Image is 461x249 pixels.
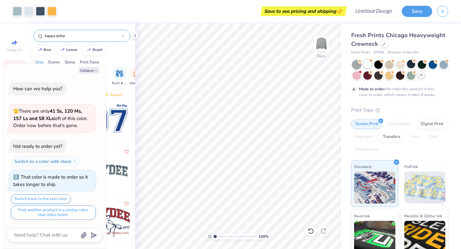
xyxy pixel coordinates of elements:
[132,199,179,246] img: baf5fce2-2fc0-4b44-a11b-907662376eab
[34,45,54,55] button: bear
[123,148,130,156] button: Like
[44,48,51,52] div: bear
[132,95,179,142] img: 4b6140b6-8d53-47dc-96bf-4191e4ef0c41
[387,50,419,55] span: Minimum Order: 50 +
[85,199,132,246] img: 31cb3580-b2b5-4609-9932-0348bd67d160
[123,200,130,208] button: Like
[80,59,99,65] div: Print Types
[262,6,345,16] div: Save to see pricing and shipping
[112,67,127,86] button: filter button
[404,172,446,204] img: Puff Ink
[132,147,179,194] img: c439e251-40a8-42eb-8e12-5ad99124c65b
[258,234,269,239] span: 100 %
[56,45,80,55] button: lemon
[402,6,432,17] button: Save
[83,45,106,55] button: beach
[101,91,125,99] div: Newest
[13,108,88,129] span: There are only left of this color. Order now before that's gone.
[351,132,377,142] div: Applique
[85,95,132,142] img: 05f916b7-ea39-4442-ab43-0fa57a74aaab
[417,119,448,129] div: Digital Print
[406,132,424,142] div: Vinyl
[315,37,328,50] img: Back
[130,67,144,86] button: filter button
[116,70,123,77] img: Rush & Bid Image
[78,67,100,74] button: Collapse
[35,59,44,65] div: Orgs
[359,86,385,92] strong: Made to order:
[354,163,371,170] span: Standard
[351,31,445,48] span: Fresh Prints Chicago Heavyweight Crewneck
[44,33,122,39] input: Try "Alpha"
[85,147,132,194] img: aa255404-c1b1-45d6-978c-f3f033e16403
[359,86,438,98] div: We make this product in this color to order, which means it takes 8 weeks.
[13,143,62,149] div: Not ready to order yet?
[133,70,141,77] img: Game Day Image
[86,48,91,52] img: trend_line.gif
[13,108,82,122] strong: 41 Ss, 120 Ms, 157 Ls and 58 XLs
[373,50,384,55] span: # FP88
[354,213,370,219] span: Neon Ink
[350,5,397,18] input: Untitled Design
[65,59,75,65] div: Styles
[73,159,77,163] img: Switch to a color with stock
[93,48,103,52] div: beach
[426,132,441,142] div: Foil
[37,48,42,52] img: trend_line.gif
[130,81,144,86] span: Game Day
[7,47,22,52] span: Image AI
[11,194,71,204] button: Switch back to the last color
[384,119,415,129] div: Embroidery
[130,67,144,86] div: filter for Game Day
[379,132,404,142] div: Transfers
[60,48,65,52] img: trend_line.gif
[351,50,370,55] span: Fresh Prints
[354,172,395,204] img: Standard
[48,59,60,65] div: Events
[66,48,77,52] div: lemon
[351,119,382,129] div: Screen Print
[351,145,382,155] div: Rhinestones
[317,53,326,59] div: Back
[13,174,88,188] div: That color is made to order so it takes longer to ship.
[336,7,343,15] span: 👉
[404,213,442,219] span: Metallic & Glitter Ink
[13,85,62,92] div: How can we help you?
[11,205,96,220] button: Find another product in a similar color that ships faster
[13,108,19,114] span: 🫣
[404,163,418,170] span: Puff Ink
[11,156,80,166] button: Switch to a color with stock
[112,67,127,86] div: filter for Rush & Bid
[351,107,448,114] div: Print Type
[112,81,127,86] span: Rush & Bid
